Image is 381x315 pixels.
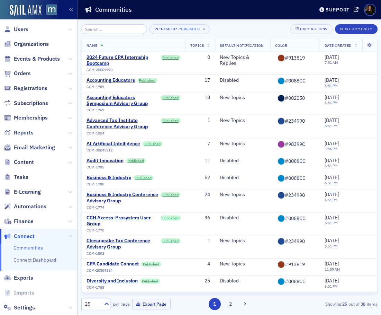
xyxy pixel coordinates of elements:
[14,99,48,107] span: Subscriptions
[81,24,147,34] input: Search…
[220,192,265,198] div: New Topics
[87,117,158,130] a: Advanced Tax Institute Conference Advisory Group
[87,278,138,284] div: Diversity and Inclusion
[134,175,154,180] a: Published
[325,140,339,147] span: [DATE]
[325,284,338,289] time: 6:51 PM
[4,85,47,92] a: Registrations
[14,114,48,122] span: Memberships
[325,77,339,83] span: [DATE]
[275,278,315,285] input: #ffffff
[220,278,265,284] div: Disabled
[4,203,46,210] a: Automations
[190,175,210,181] div: 52
[220,117,265,124] div: New Topics
[14,203,46,210] span: Automations
[4,188,41,196] a: E-Learning
[325,43,352,48] span: Date Created
[275,215,315,222] input: #ffffff
[87,158,124,164] a: Audit Innovation
[341,301,348,307] strong: 25
[141,262,161,266] a: Published
[220,175,265,181] div: Disabled
[325,191,339,198] span: [DATE]
[4,304,35,312] a: Settings
[87,285,104,290] span: COM-1788
[87,68,112,72] span: COM-20007770
[325,157,339,164] span: [DATE]
[325,237,339,244] span: [DATE]
[4,40,49,48] a: Organizations
[4,233,35,240] a: Connect
[275,141,315,148] input: #ffffff
[14,173,28,181] span: Tasks
[4,129,34,137] a: Reports
[161,192,181,197] a: Published
[4,274,33,282] a: Exports
[4,144,55,151] a: Email Marketing
[275,54,315,62] input: #ffffff
[325,163,338,168] time: 6:51 PM
[161,238,181,243] a: Published
[190,95,210,101] div: 18
[14,55,60,63] span: Events & Products
[14,26,28,33] span: Users
[4,55,60,63] a: Events & Products
[325,146,338,151] time: 3:56 PM
[161,95,181,100] a: Published
[275,238,315,245] input: #ffffff
[190,238,210,244] div: 1
[325,117,339,123] span: [DATE]
[220,261,265,267] div: New Topics
[325,278,339,284] span: [DATE]
[85,300,100,308] div: 25
[4,26,28,33] a: Users
[283,301,377,307] div: Showing out of items
[14,289,34,297] span: Imports
[220,54,265,67] div: New Topics & Replies
[87,141,140,147] div: AI Artificial Intelligence
[220,238,265,244] div: New Topics
[161,118,181,123] a: Published
[161,55,181,60] a: Published
[190,43,204,48] span: Topics
[161,216,181,220] a: Published
[87,95,158,107] a: Accounting Educators Symposium Advisory Group
[325,100,338,105] time: 6:51 PM
[14,70,31,77] span: Orders
[325,94,339,100] span: [DATE]
[224,298,236,310] button: 2
[220,77,265,84] div: Disabled
[113,301,130,307] label: per page
[360,301,367,307] strong: 38
[325,54,339,60] span: [DATE]
[87,261,139,267] a: CPA Candidate Connect
[95,6,132,14] h1: Communities
[14,158,34,166] span: Content
[14,40,49,48] span: Organizations
[137,78,157,83] a: Published
[87,77,135,84] a: Accounting Educators
[179,27,200,31] div: Published
[326,7,350,13] div: Support
[4,114,48,122] a: Memberships
[220,215,265,221] div: Disabled
[87,43,98,48] span: Name
[190,278,210,284] div: 25
[275,117,315,125] input: #ffffff
[4,99,48,107] a: Subscriptions
[87,182,104,186] span: COM-1780
[87,238,158,250] a: Chesapeake Tax Conference Advisory Group
[275,43,288,48] span: Color
[190,261,210,267] div: 4
[87,192,158,204] a: Business & Industry Conference Advisory Group
[87,85,104,89] span: COM-1789
[140,279,160,283] a: Published
[87,175,131,181] a: Business & Industry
